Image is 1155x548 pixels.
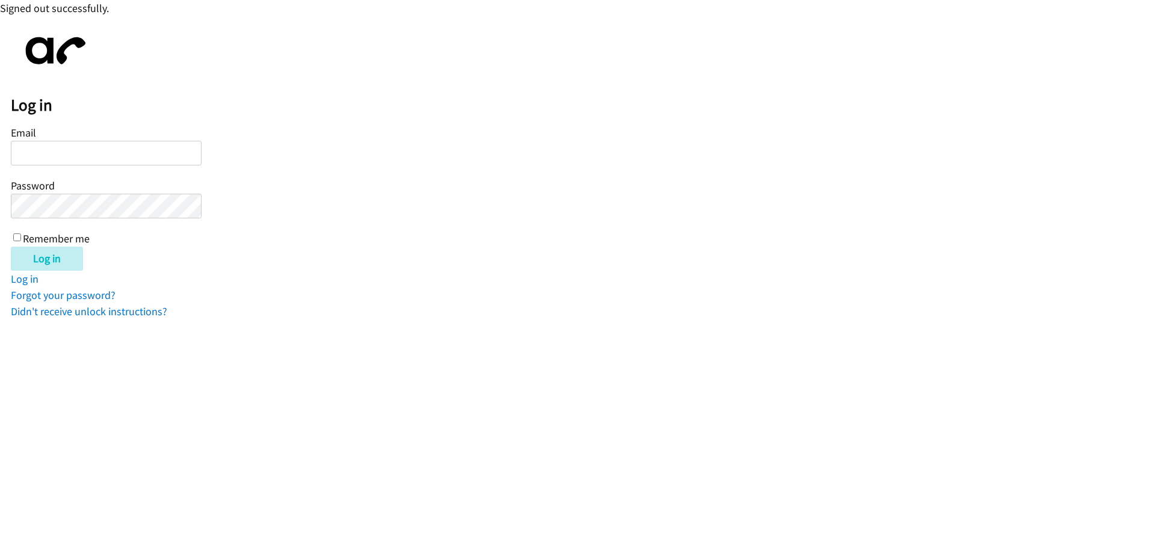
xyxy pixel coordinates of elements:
label: Remember me [23,232,90,245]
a: Didn't receive unlock instructions? [11,304,167,318]
h2: Log in [11,95,1155,115]
label: Password [11,179,55,192]
input: Log in [11,247,83,271]
label: Email [11,126,36,140]
a: Log in [11,272,38,286]
a: Forgot your password? [11,288,115,302]
img: aphone-8a226864a2ddd6a5e75d1ebefc011f4aa8f32683c2d82f3fb0802fe031f96514.svg [11,27,95,75]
